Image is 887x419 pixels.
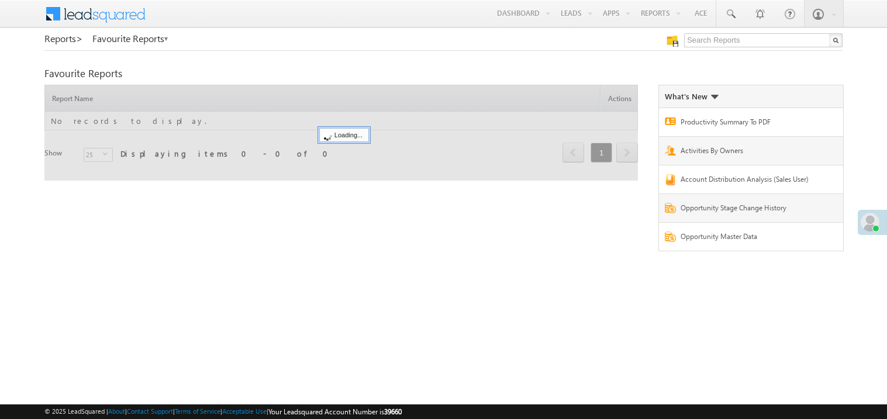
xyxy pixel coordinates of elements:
[681,146,817,159] a: Activities By Owners
[268,407,402,416] span: Your Leadsquared Account Number is
[710,95,719,99] img: What's new
[681,231,817,245] a: Opportunity Master Data
[665,174,676,185] img: Report
[127,407,173,415] a: Contact Support
[684,33,843,47] input: Search Reports
[665,91,719,102] div: What's New
[681,117,817,130] a: Productivity Summary To PDF
[44,68,843,79] div: Favourite Reports
[222,407,267,415] a: Acceptable Use
[108,407,125,415] a: About
[384,407,402,416] span: 39660
[44,406,402,417] span: © 2025 LeadSquared | | | | |
[175,407,220,415] a: Terms of Service
[665,231,676,242] img: Report
[319,128,369,142] div: Loading...
[665,146,676,155] img: Report
[681,174,817,188] a: Account Distribution Analysis (Sales User)
[665,117,676,125] img: Report
[76,32,83,45] span: >
[92,33,169,44] a: Favourite Reports
[44,33,83,44] a: Reports>
[667,35,678,47] img: Manage all your saved reports!
[681,203,817,216] a: Opportunity Stage Change History
[665,203,676,213] img: Report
